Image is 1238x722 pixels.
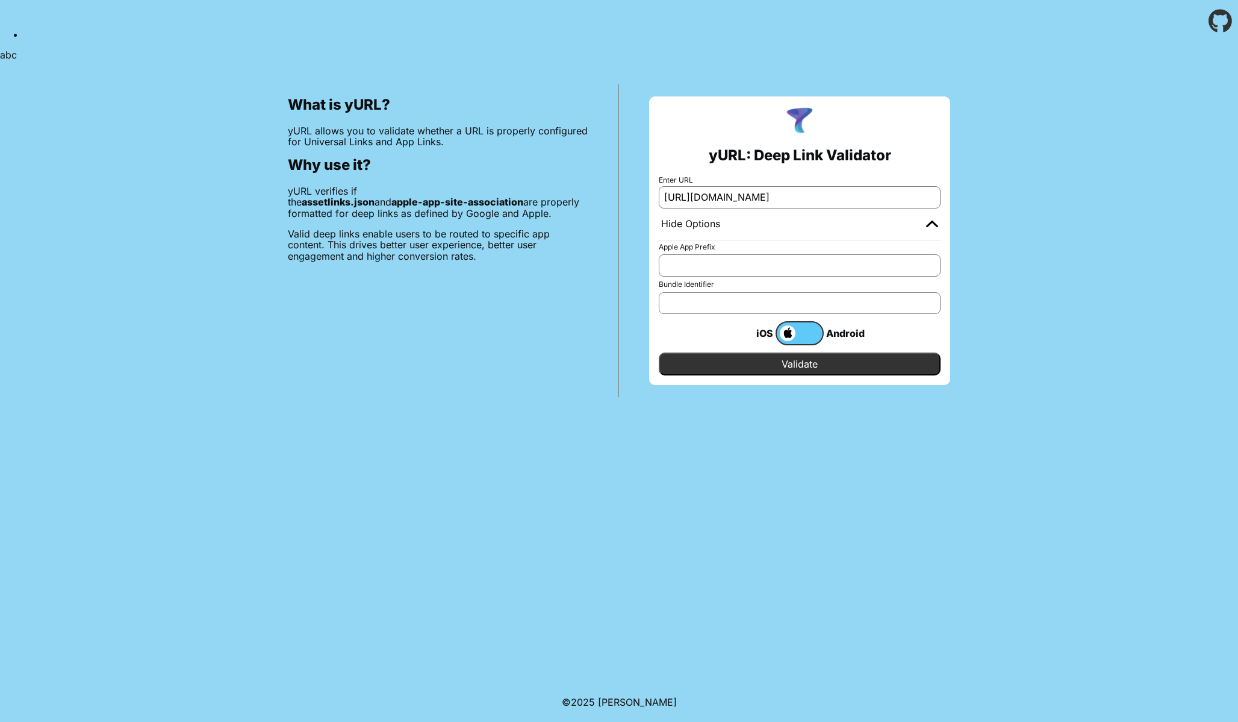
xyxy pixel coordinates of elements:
div: Android [824,325,872,341]
input: e.g. https://app.chayev.com/xyx [659,186,941,208]
h2: yURL: Deep Link Validator [709,147,891,164]
img: chevron [926,220,938,227]
input: Validate [659,353,941,375]
p: Valid deep links enable users to be routed to specific app content. This drives better user exper... [288,228,588,262]
h2: What is yURL? [288,96,588,113]
label: Enter URL [659,176,941,184]
label: Bundle Identifier [659,280,941,289]
h2: Why use it? [288,157,588,174]
label: Apple App Prefix [659,243,941,251]
div: iOS [727,325,776,341]
a: Michael Ibragimchayev's Personal Site [598,696,677,708]
b: apple-app-site-association [391,196,523,208]
img: yURL Logo [784,106,815,137]
footer: © [562,682,677,722]
div: Hide Options [661,218,720,230]
b: assetlinks.json [302,196,375,208]
span: 2025 [571,696,595,708]
p: yURL allows you to validate whether a URL is properly configured for Universal Links and App Links. [288,125,588,148]
p: yURL verifies if the and are properly formatted for deep links as defined by Google and Apple. [288,186,588,219]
